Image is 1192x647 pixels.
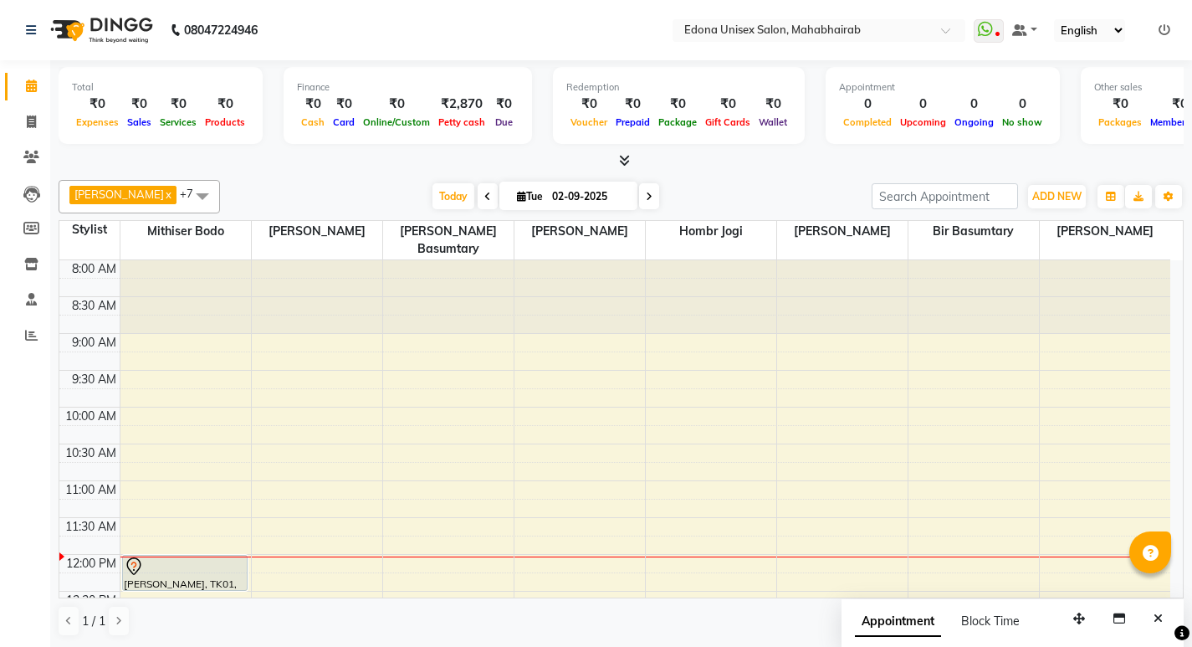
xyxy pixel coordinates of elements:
span: ADD NEW [1032,190,1082,203]
div: ₹0 [72,95,123,114]
div: Finance [297,80,519,95]
span: Completed [839,116,896,128]
div: ₹0 [297,95,329,114]
div: 8:00 AM [69,260,120,278]
input: Search Appointment [872,183,1018,209]
span: Online/Custom [359,116,434,128]
span: Voucher [566,116,611,128]
span: Ongoing [950,116,998,128]
input: 2025-09-02 [547,184,631,209]
div: Redemption [566,80,791,95]
span: [PERSON_NAME] [777,221,908,242]
span: Products [201,116,249,128]
div: Appointment [839,80,1046,95]
div: Total [72,80,249,95]
span: Upcoming [896,116,950,128]
span: Packages [1094,116,1146,128]
span: Services [156,116,201,128]
span: [PERSON_NAME] Basumtary [383,221,514,259]
div: 10:30 AM [62,444,120,462]
div: ₹0 [701,95,755,114]
div: 12:30 PM [63,592,120,609]
span: No show [998,116,1046,128]
div: ₹0 [359,95,434,114]
span: Prepaid [611,116,654,128]
span: +7 [180,187,206,200]
iframe: chat widget [1122,580,1175,630]
div: ₹0 [123,95,156,114]
div: 8:30 AM [69,297,120,315]
div: ₹0 [329,95,359,114]
div: ₹2,870 [434,95,489,114]
span: Due [491,116,517,128]
span: Sales [123,116,156,128]
div: ₹0 [489,95,519,114]
span: Gift Cards [701,116,755,128]
span: Wallet [755,116,791,128]
div: 0 [950,95,998,114]
span: Block Time [961,614,1020,629]
div: 9:00 AM [69,334,120,352]
div: 11:30 AM [62,518,120,536]
button: ADD NEW [1028,185,1086,208]
div: ₹0 [611,95,654,114]
b: 08047224946 [184,7,258,54]
div: ₹0 [1094,95,1146,114]
span: Tue [513,190,547,203]
div: 11:00 AM [62,481,120,499]
div: ₹0 [755,95,791,114]
span: [PERSON_NAME] [74,187,164,201]
span: Hombr Jogi [646,221,776,242]
span: Mithiser Bodo [120,221,251,242]
div: 9:30 AM [69,371,120,388]
span: Bir Basumtary [908,221,1039,242]
span: [PERSON_NAME] [252,221,382,242]
a: x [164,187,171,201]
span: Cash [297,116,329,128]
span: Expenses [72,116,123,128]
div: Stylist [59,221,120,239]
div: ₹0 [566,95,611,114]
div: 10:00 AM [62,408,120,425]
span: Appointment [855,607,941,637]
div: 0 [896,95,950,114]
span: Package [654,116,701,128]
img: logo [43,7,157,54]
div: 0 [839,95,896,114]
span: [PERSON_NAME] [514,221,645,242]
div: ₹0 [654,95,701,114]
div: ₹0 [201,95,249,114]
span: 1 / 1 [82,613,105,630]
div: 0 [998,95,1046,114]
div: [PERSON_NAME], TK01, 12:00 PM-12:30 PM, Hair SPA [123,556,247,590]
span: Petty cash [434,116,489,128]
span: [PERSON_NAME] [1040,221,1171,242]
div: 12:00 PM [63,555,120,573]
span: Card [329,116,359,128]
span: Today [432,183,474,209]
div: ₹0 [156,95,201,114]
